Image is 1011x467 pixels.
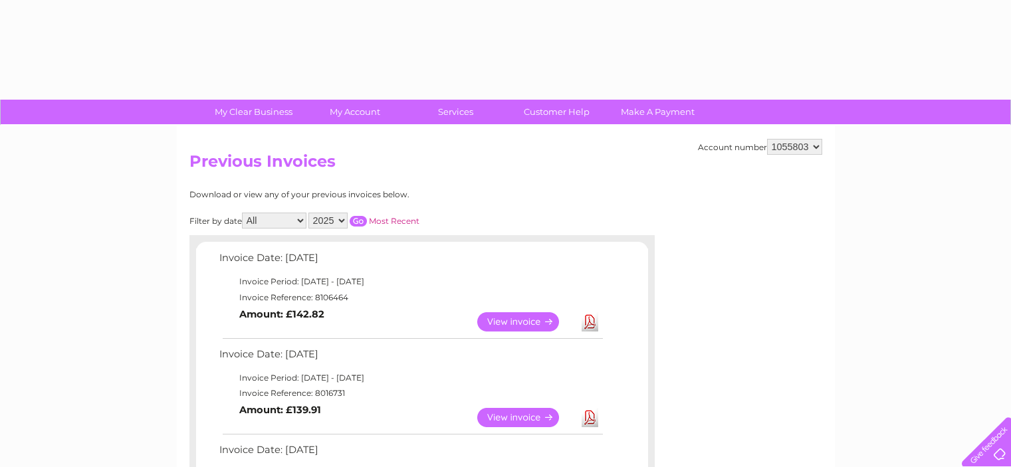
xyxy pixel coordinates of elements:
b: Amount: £139.91 [239,404,321,416]
td: Invoice Reference: 8106464 [216,290,605,306]
a: My Clear Business [199,100,308,124]
a: Make A Payment [603,100,713,124]
td: Invoice Date: [DATE] [216,249,605,274]
a: Download [582,408,598,427]
a: My Account [300,100,409,124]
div: Account number [698,139,822,155]
a: View [477,408,575,427]
a: Download [582,312,598,331]
div: Filter by date [189,213,538,229]
a: Services [401,100,510,124]
a: View [477,312,575,331]
a: Customer Help [502,100,612,124]
td: Invoice Date: [DATE] [216,345,605,370]
h2: Previous Invoices [189,152,822,177]
td: Invoice Reference: 8016731 [216,385,605,401]
a: Most Recent [369,216,419,226]
td: Invoice Date: [DATE] [216,441,605,466]
td: Invoice Period: [DATE] - [DATE] [216,274,605,290]
b: Amount: £142.82 [239,308,324,320]
div: Download or view any of your previous invoices below. [189,190,538,199]
td: Invoice Period: [DATE] - [DATE] [216,370,605,386]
